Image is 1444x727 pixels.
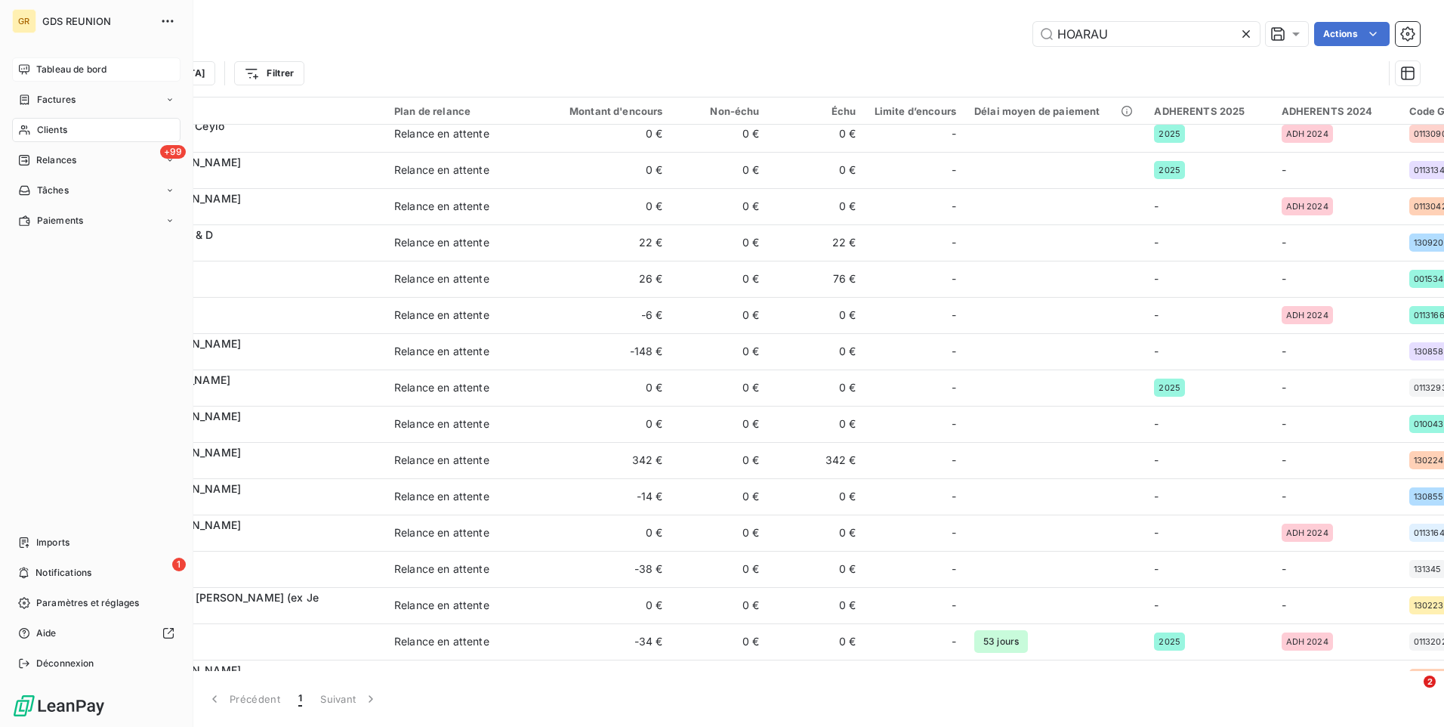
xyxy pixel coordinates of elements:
[42,15,151,27] span: GDS REUNION
[769,406,865,442] td: 0 €
[1414,565,1442,574] span: 131345
[769,623,865,660] td: 0 €
[542,623,672,660] td: -34 €
[394,380,489,395] div: Relance en attente
[672,116,769,152] td: 0 €
[36,626,57,640] span: Aide
[1282,599,1286,611] span: -
[769,224,865,261] td: 22 €
[551,105,663,117] div: Montant d'encours
[104,605,376,620] span: 01130223
[394,344,489,359] div: Relance en attente
[952,561,956,577] span: -
[104,279,376,294] span: 01095900
[1154,345,1159,357] span: -
[542,152,672,188] td: 0 €
[394,235,489,250] div: Relance en attente
[1414,347,1444,356] span: 130858
[36,63,106,76] span: Tableau de bord
[542,261,672,297] td: 26 €
[1154,272,1159,285] span: -
[394,416,489,432] div: Relance en attente
[1282,272,1286,285] span: -
[1282,163,1286,176] span: -
[952,380,956,395] span: -
[104,533,376,548] span: 01131646
[542,515,672,551] td: 0 €
[542,406,672,442] td: 0 €
[1282,381,1286,394] span: -
[1282,345,1286,357] span: -
[104,206,376,221] span: 01130423
[12,621,180,645] a: Aide
[542,224,672,261] td: 22 €
[672,188,769,224] td: 0 €
[1159,166,1180,175] span: 2025
[542,297,672,333] td: -6 €
[769,478,865,515] td: 0 €
[952,525,956,540] span: -
[769,551,865,587] td: 0 €
[1159,129,1180,138] span: 2025
[778,105,856,117] div: Échu
[1424,676,1436,688] span: 2
[1286,528,1328,537] span: ADH 2024
[394,489,489,504] div: Relance en attente
[104,243,376,258] span: 01130920
[37,184,69,197] span: Tâches
[952,126,956,141] span: -
[542,188,672,224] td: 0 €
[1154,599,1159,611] span: -
[1286,311,1328,320] span: ADH 2024
[1154,562,1159,575] span: -
[1414,274,1444,283] span: 001534
[542,333,672,370] td: -148 €
[1286,202,1328,211] span: ADH 2024
[769,152,865,188] td: 0 €
[875,105,956,117] div: Limite d’encours
[1414,601,1444,610] span: 130223
[769,188,865,224] td: 0 €
[1033,22,1260,46] input: Rechercher
[974,105,1136,117] div: Délai moyen de paiement
[394,126,489,141] div: Relance en attente
[394,525,489,540] div: Relance en attente
[672,152,769,188] td: 0 €
[1282,417,1286,430] span: -
[1393,676,1429,712] iframe: Intercom live chat
[769,116,865,152] td: 0 €
[1414,492,1444,501] span: 130855
[104,170,376,185] span: 01131340
[672,587,769,623] td: 0 €
[394,561,489,577] div: Relance en attente
[37,93,76,107] span: Factures
[198,683,289,715] button: Précédent
[952,416,956,432] span: -
[769,333,865,370] td: 0 €
[681,105,760,117] div: Non-échu
[1154,417,1159,430] span: -
[1282,453,1286,466] span: -
[1282,490,1286,503] span: -
[36,596,139,610] span: Paramètres et réglages
[542,478,672,515] td: -14 €
[104,591,319,604] span: [PERSON_NAME] [PERSON_NAME] (ex Je
[672,406,769,442] td: 0 €
[394,670,489,685] div: Relance en attente
[1286,129,1328,138] span: ADH 2024
[769,297,865,333] td: 0 €
[672,224,769,261] td: 0 €
[952,670,956,685] span: -
[1154,308,1159,321] span: -
[394,634,489,649] div: Relance en attente
[104,134,376,149] span: 01130902
[104,315,376,330] span: 01131668
[952,634,956,649] span: -
[952,308,956,323] span: -
[769,660,865,696] td: 54 €
[769,261,865,297] td: 76 €
[952,162,956,178] span: -
[104,642,376,657] span: 01132026
[542,370,672,406] td: 0 €
[37,123,67,137] span: Clients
